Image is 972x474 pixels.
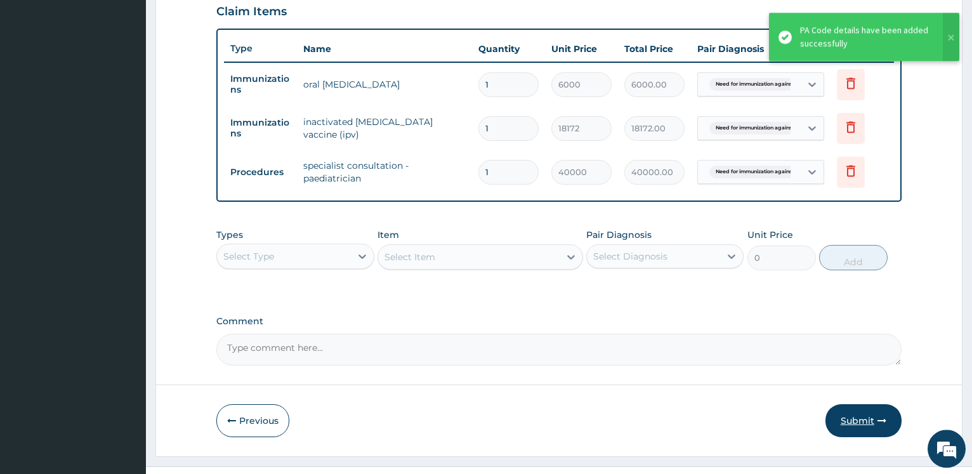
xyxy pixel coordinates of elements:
[216,316,902,327] label: Comment
[297,36,472,62] th: Name
[709,166,805,178] span: Need for immunization against ...
[216,230,243,240] label: Types
[472,36,545,62] th: Quantity
[66,71,213,88] div: Chat with us now
[825,404,902,437] button: Submit
[224,67,297,102] td: Immunizations
[819,245,888,270] button: Add
[747,228,793,241] label: Unit Price
[224,161,297,184] td: Procedures
[709,78,805,91] span: Need for immunization against ...
[709,122,805,135] span: Need for immunization against ...
[378,228,399,241] label: Item
[586,228,652,241] label: Pair Diagnosis
[224,111,297,145] td: Immunizations
[223,250,274,263] div: Select Type
[74,151,175,279] span: We're online!
[297,109,472,147] td: inactivated [MEDICAL_DATA] vaccine (ipv)
[800,23,931,50] div: PA Code details have been added successfully
[208,6,239,37] div: Minimize live chat window
[23,63,51,95] img: d_794563401_company_1708531726252_794563401
[545,36,618,62] th: Unit Price
[216,404,289,437] button: Previous
[216,5,287,19] h3: Claim Items
[618,36,691,62] th: Total Price
[593,250,667,263] div: Select Diagnosis
[6,329,242,373] textarea: Type your message and hit 'Enter'
[297,153,472,191] td: specialist consultation -paediatrician
[297,72,472,97] td: oral [MEDICAL_DATA]
[691,36,831,62] th: Pair Diagnosis
[224,37,297,60] th: Type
